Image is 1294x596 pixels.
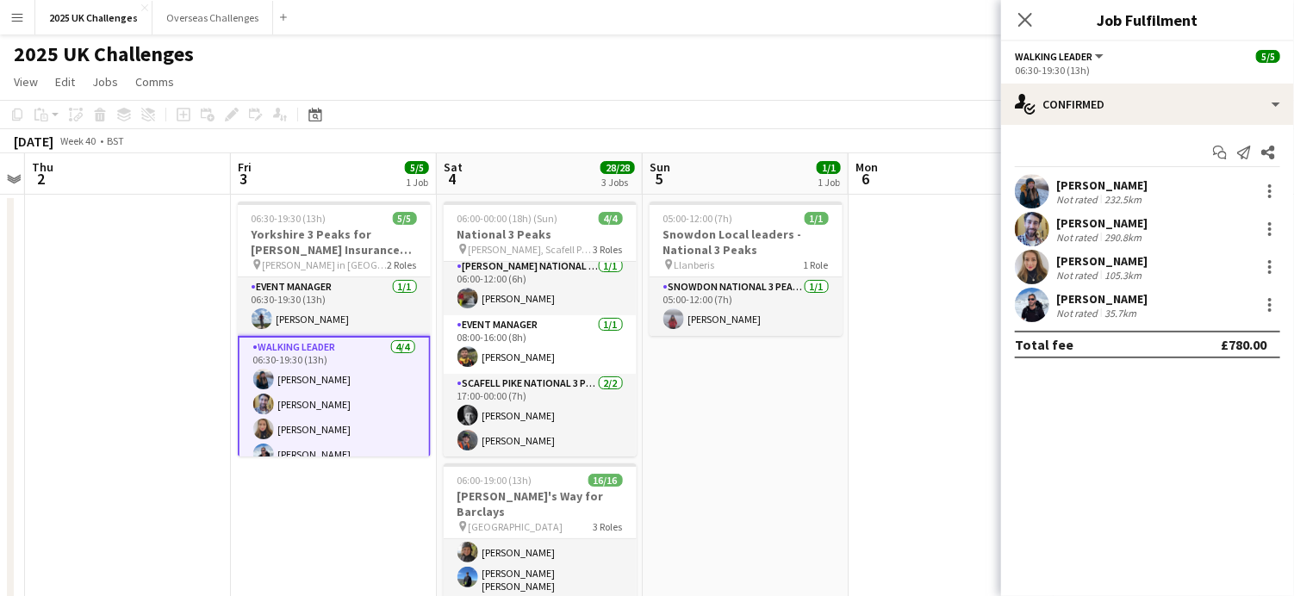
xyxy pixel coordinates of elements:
a: Jobs [85,71,125,93]
div: Total fee [1015,336,1073,353]
span: 5 [647,169,670,189]
span: Edit [55,74,75,90]
h3: [PERSON_NAME]'s Way for Barclays [444,488,637,519]
span: 1 Role [804,258,829,271]
button: Walking Leader [1015,50,1106,63]
a: Comms [128,71,181,93]
h3: National 3 Peaks [444,227,637,242]
span: 3 Roles [594,243,623,256]
span: Week 40 [57,134,100,147]
span: Fri [238,159,252,175]
app-job-card: 05:00-12:00 (7h)1/1Snowdon Local leaders - National 3 Peaks Llanberis1 RoleSnowdon National 3 Pea... [650,202,843,336]
span: 06:30-19:30 (13h) [252,212,327,225]
app-card-role: Event Manager1/108:00-16:00 (8h)[PERSON_NAME] [444,315,637,374]
div: [DATE] [14,133,53,150]
span: 5/5 [1256,50,1280,63]
span: 05:00-12:00 (7h) [663,212,733,225]
span: 6 [853,169,878,189]
span: [PERSON_NAME], Scafell Pike and Snowdon [469,243,594,256]
button: 2025 UK Challenges [35,1,152,34]
div: 290.8km [1101,231,1145,244]
span: 16/16 [588,474,623,487]
span: 4/4 [599,212,623,225]
span: 1/1 [817,161,841,174]
div: Not rated [1056,231,1101,244]
div: Not rated [1056,307,1101,320]
span: 06:00-00:00 (18h) (Sun) [457,212,558,225]
span: Comms [135,74,174,90]
span: 06:00-19:00 (13h) [457,474,532,487]
span: Llanberis [675,258,715,271]
div: 3 Jobs [601,176,634,189]
span: Sat [444,159,463,175]
span: Jobs [92,74,118,90]
div: BST [107,134,124,147]
span: Mon [855,159,878,175]
button: Overseas Challenges [152,1,273,34]
span: [GEOGRAPHIC_DATA] [469,520,563,533]
span: Sun [650,159,670,175]
span: Walking Leader [1015,50,1092,63]
span: View [14,74,38,90]
app-card-role: Snowdon National 3 Peaks Walking Leader1/105:00-12:00 (7h)[PERSON_NAME] [650,277,843,336]
div: 1 Job [818,176,840,189]
div: £780.00 [1221,336,1266,353]
a: View [7,71,45,93]
span: 28/28 [600,161,635,174]
h3: Snowdon Local leaders - National 3 Peaks [650,227,843,258]
div: [PERSON_NAME] [1056,291,1148,307]
app-job-card: 06:30-19:30 (13h)5/5Yorkshire 3 Peaks for [PERSON_NAME] Insurance Group [PERSON_NAME] in [GEOGRAP... [238,202,431,456]
div: 105.3km [1101,269,1145,282]
div: [PERSON_NAME] [1056,253,1148,269]
div: 35.7km [1101,307,1140,320]
app-job-card: 06:00-00:00 (18h) (Sun)4/4National 3 Peaks [PERSON_NAME], Scafell Pike and Snowdon3 Roles[PERSON_... [444,202,637,456]
div: Confirmed [1001,84,1294,125]
div: 1 Job [406,176,428,189]
span: Thu [32,159,53,175]
div: Not rated [1056,193,1101,206]
a: Edit [48,71,82,93]
div: [PERSON_NAME] [1056,215,1148,231]
span: 2 Roles [388,258,417,271]
span: 4 [441,169,463,189]
span: 5/5 [405,161,429,174]
span: 3 Roles [594,520,623,533]
div: Not rated [1056,269,1101,282]
h1: 2025 UK Challenges [14,41,194,67]
div: 06:30-19:30 (13h) [1015,64,1280,77]
app-card-role: [PERSON_NAME] National 3 Peaks Walking Leader1/106:00-12:00 (6h)[PERSON_NAME] [444,257,637,315]
span: 5/5 [393,212,417,225]
span: 2 [29,169,53,189]
div: [PERSON_NAME] [1056,177,1148,193]
app-card-role: Event Manager1/106:30-19:30 (13h)[PERSON_NAME] [238,277,431,336]
span: 1/1 [805,212,829,225]
app-card-role: Scafell Pike National 3 Peaks Walking Leader2/217:00-00:00 (7h)[PERSON_NAME][PERSON_NAME] [444,374,637,457]
div: 232.5km [1101,193,1145,206]
h3: Yorkshire 3 Peaks for [PERSON_NAME] Insurance Group [238,227,431,258]
app-card-role: Walking Leader4/406:30-19:30 (13h)[PERSON_NAME][PERSON_NAME][PERSON_NAME][PERSON_NAME] [238,336,431,473]
span: [PERSON_NAME] in [GEOGRAPHIC_DATA] [263,258,388,271]
h3: Job Fulfilment [1001,9,1294,31]
span: 3 [235,169,252,189]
